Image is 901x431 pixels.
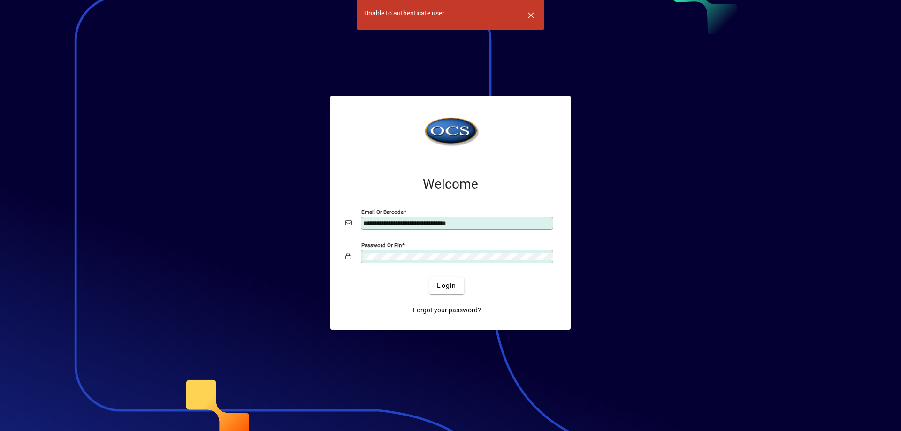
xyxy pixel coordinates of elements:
h2: Welcome [345,176,556,192]
mat-label: Password or Pin [361,242,402,249]
div: Unable to authenticate user. [364,8,446,18]
span: Forgot your password? [413,305,481,315]
a: Forgot your password? [409,302,485,318]
mat-label: Email or Barcode [361,209,404,215]
button: Login [429,277,464,294]
button: Dismiss [519,4,542,26]
span: Login [437,281,456,291]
